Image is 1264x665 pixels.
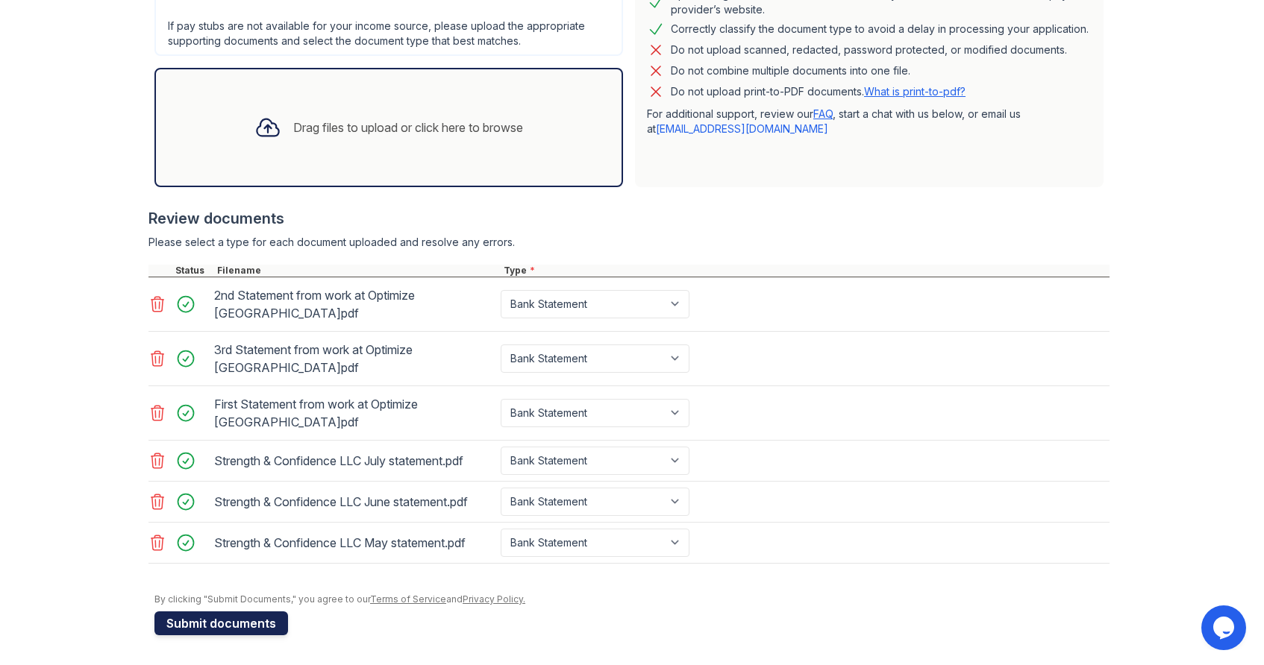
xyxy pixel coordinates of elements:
[172,265,214,277] div: Status
[214,449,495,473] div: Strength & Confidence LLC July statement.pdf
[154,593,1110,605] div: By clicking "Submit Documents," you agree to our and
[214,338,495,379] div: 3rd Statement from work at Optimize [GEOGRAPHIC_DATA]pdf
[813,107,833,120] a: FAQ
[671,84,966,99] p: Do not upload print-to-PDF documents.
[1201,605,1249,650] iframe: chat widget
[214,531,495,555] div: Strength & Confidence LLC May statement.pdf
[214,283,495,325] div: 2nd Statement from work at Optimize [GEOGRAPHIC_DATA]pdf
[214,392,495,434] div: First Statement from work at Optimize [GEOGRAPHIC_DATA]pdf
[671,41,1067,59] div: Do not upload scanned, redacted, password protected, or modified documents.
[214,265,501,277] div: Filename
[671,62,910,80] div: Do not combine multiple documents into one file.
[864,85,966,98] a: What is print-to-pdf?
[656,122,828,135] a: [EMAIL_ADDRESS][DOMAIN_NAME]
[293,119,523,136] div: Drag files to upload or click here to browse
[154,611,288,635] button: Submit documents
[671,20,1089,38] div: Correctly classify the document type to avoid a delay in processing your application.
[214,490,495,514] div: Strength & Confidence LLC June statement.pdf
[647,107,1092,136] p: For additional support, review our , start a chat with us below, or email us at
[370,593,446,605] a: Terms of Service
[463,593,525,605] a: Privacy Policy.
[148,235,1110,250] div: Please select a type for each document uploaded and resolve any errors.
[501,265,1110,277] div: Type
[148,208,1110,229] div: Review documents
